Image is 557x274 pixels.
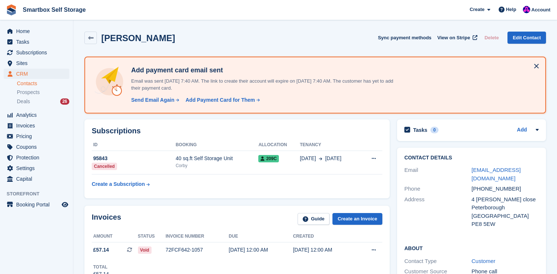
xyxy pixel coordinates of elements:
[16,37,60,47] span: Tasks
[472,195,539,204] div: 4 [PERSON_NAME] close
[92,163,117,170] div: Cancelled
[138,246,152,254] span: Void
[4,163,69,173] a: menu
[404,195,472,228] div: Address
[258,155,279,162] span: 209C
[437,34,470,42] span: View on Stripe
[16,58,60,68] span: Sites
[472,258,495,264] a: Customer
[16,163,60,173] span: Settings
[293,246,357,254] div: [DATE] 12:00 AM
[4,110,69,120] a: menu
[16,152,60,163] span: Protection
[258,139,300,151] th: Allocation
[229,246,293,254] div: [DATE] 12:00 AM
[92,213,121,225] h2: Invoices
[481,32,502,44] button: Delete
[4,120,69,131] a: menu
[4,69,69,79] a: menu
[92,139,176,151] th: ID
[16,47,60,58] span: Subscriptions
[325,155,341,162] span: [DATE]
[60,98,69,105] div: 26
[128,66,403,75] h4: Add payment card email sent
[4,47,69,58] a: menu
[16,131,60,141] span: Pricing
[128,77,403,92] p: Email was sent [DATE] 7:40 AM. The link to create their account will expire on [DATE] 7:40 AM. Th...
[332,213,382,225] a: Create an Invoice
[16,120,60,131] span: Invoices
[472,212,539,220] div: [GEOGRAPHIC_DATA]
[6,4,17,15] img: stora-icon-8386f47178a22dfd0bd8f6a31ec36ba5ce8667c1dd55bd0f319d3a0aa187defe.svg
[92,180,145,188] div: Create a Subscription
[92,127,382,135] h2: Subscriptions
[17,98,69,105] a: Deals 26
[93,264,109,270] div: Total
[298,213,330,225] a: Guide
[186,96,255,104] div: Add Payment Card for Them
[138,231,166,242] th: Status
[176,155,259,162] div: 40 sq.ft Self Storage Unit
[183,96,261,104] a: Add Payment Card for Them
[176,139,259,151] th: Booking
[229,231,293,242] th: Due
[61,200,69,209] a: Preview store
[300,155,316,162] span: [DATE]
[434,32,479,44] a: View on Stripe
[430,127,439,133] div: 0
[4,174,69,184] a: menu
[7,190,73,198] span: Storefront
[404,155,539,161] h2: Contact Details
[4,131,69,141] a: menu
[470,6,484,13] span: Create
[4,152,69,163] a: menu
[176,162,259,169] div: Corby
[16,174,60,184] span: Capital
[531,6,550,14] span: Account
[17,89,69,96] a: Prospects
[20,4,89,16] a: Smartbox Self Storage
[17,98,30,105] span: Deals
[378,32,432,44] button: Sync payment methods
[404,257,472,266] div: Contact Type
[413,127,427,133] h2: Tasks
[506,6,516,13] span: Help
[17,89,40,96] span: Prospects
[4,58,69,68] a: menu
[4,37,69,47] a: menu
[523,6,530,13] img: Sam Austin
[131,96,174,104] div: Send Email Again
[4,142,69,152] a: menu
[16,142,60,152] span: Coupons
[94,66,125,97] img: add-payment-card-4dbda4983b697a7845d177d07a5d71e8a16f1ec00487972de202a45f1e8132f5.svg
[16,69,60,79] span: CRM
[93,246,109,254] span: £57.14
[16,199,60,210] span: Booking Portal
[404,185,472,193] div: Phone
[404,244,539,252] h2: About
[472,167,521,181] a: [EMAIL_ADDRESS][DOMAIN_NAME]
[92,177,150,191] a: Create a Subscription
[165,246,229,254] div: 72FCF642-1057
[517,126,527,134] a: Add
[165,231,229,242] th: Invoice number
[16,26,60,36] span: Home
[92,231,138,242] th: Amount
[472,185,539,193] div: [PHONE_NUMBER]
[404,166,472,183] div: Email
[507,32,546,44] a: Edit Contact
[293,231,357,242] th: Created
[300,139,360,151] th: Tenancy
[472,220,539,228] div: PE8 5EW
[472,203,539,212] div: Peterborough
[17,80,69,87] a: Contacts
[4,199,69,210] a: menu
[16,110,60,120] span: Analytics
[4,26,69,36] a: menu
[101,33,175,43] h2: [PERSON_NAME]
[92,155,176,162] div: 95843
